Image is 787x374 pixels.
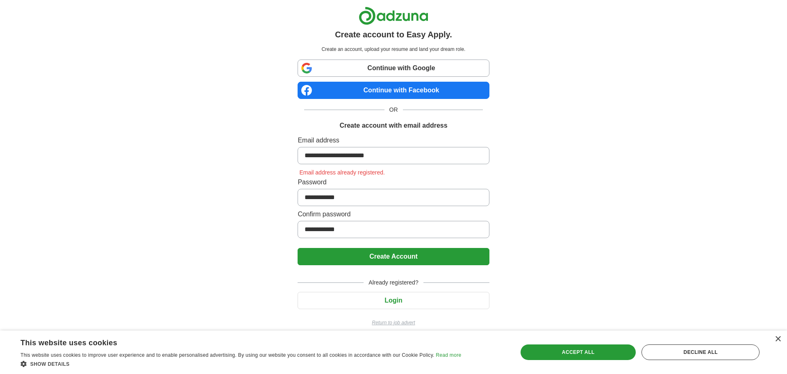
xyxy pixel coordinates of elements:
div: Accept all [521,344,636,360]
label: Confirm password [298,209,489,219]
span: Email address already registered. [298,169,387,176]
label: Email address [298,135,489,145]
div: Decline all [641,344,760,360]
span: Show details [30,361,70,367]
p: Create an account, upload your resume and land your dream role. [299,46,487,53]
a: Continue with Facebook [298,82,489,99]
h1: Create account with email address [339,121,447,131]
span: This website uses cookies to improve user experience and to enable personalised advertising. By u... [20,352,434,358]
a: Return to job advert [298,319,489,326]
div: Show details [20,360,461,368]
h1: Create account to Easy Apply. [335,28,452,41]
button: Login [298,292,489,309]
label: Password [298,177,489,187]
img: Adzuna logo [359,7,428,25]
a: Login [298,297,489,304]
span: OR [384,106,403,114]
span: Already registered? [364,278,423,287]
a: Read more, opens a new window [436,352,461,358]
a: Continue with Google [298,60,489,77]
button: Create Account [298,248,489,265]
div: Close [775,336,781,342]
div: This website uses cookies [20,335,441,348]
